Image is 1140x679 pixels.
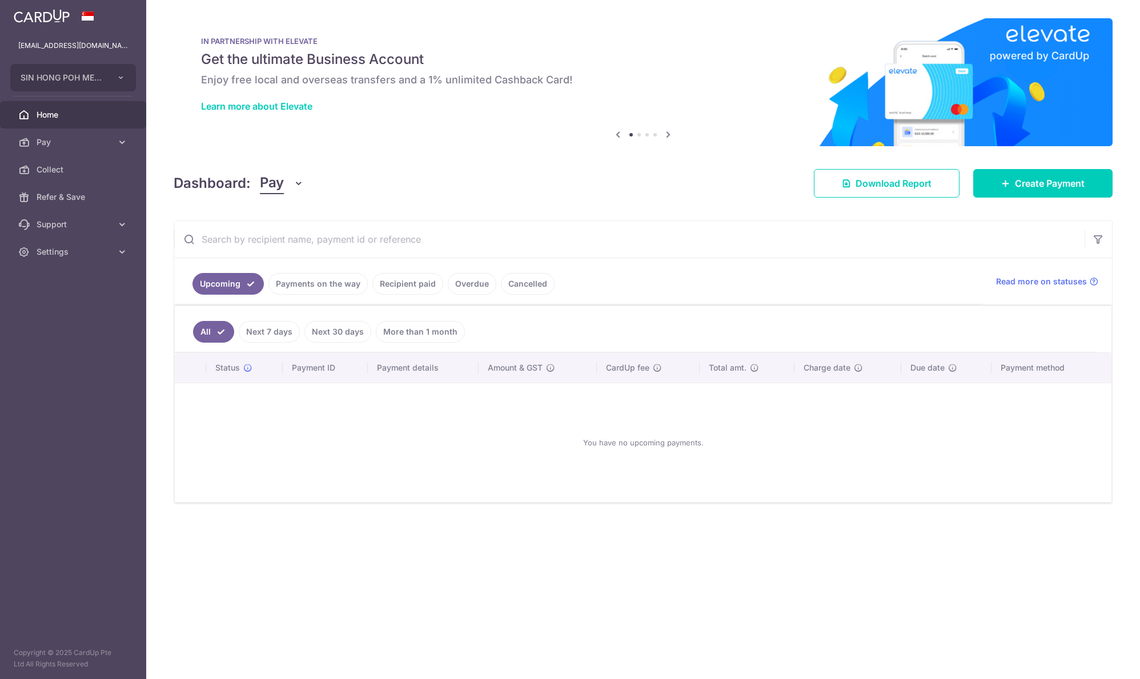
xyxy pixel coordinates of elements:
[910,362,945,373] span: Due date
[488,362,543,373] span: Amount & GST
[21,72,105,83] span: SIN HONG POH METAL TRADING
[973,169,1113,198] a: Create Payment
[856,176,932,190] span: Download Report
[372,273,443,295] a: Recipient paid
[14,9,70,23] img: CardUp
[1015,176,1085,190] span: Create Payment
[201,37,1085,46] p: IN PARTNERSHIP WITH ELEVATE
[814,169,960,198] a: Download Report
[501,273,555,295] a: Cancelled
[268,273,368,295] a: Payments on the way
[10,64,136,91] button: SIN HONG POH METAL TRADING
[193,321,234,343] a: All
[37,164,112,175] span: Collect
[709,362,746,373] span: Total amt.
[37,191,112,203] span: Refer & Save
[37,109,112,120] span: Home
[174,173,251,194] h4: Dashboard:
[260,172,304,194] button: Pay
[37,219,112,230] span: Support
[992,353,1111,383] th: Payment method
[201,73,1085,87] h6: Enjoy free local and overseas transfers and a 1% unlimited Cashback Card!
[239,321,300,343] a: Next 7 days
[606,362,649,373] span: CardUp fee
[804,362,850,373] span: Charge date
[201,50,1085,69] h5: Get the ultimate Business Account
[188,392,1098,493] div: You have no upcoming payments.
[283,353,368,383] th: Payment ID
[37,136,112,148] span: Pay
[996,276,1098,287] a: Read more on statuses
[37,246,112,258] span: Settings
[304,321,371,343] a: Next 30 days
[996,276,1087,287] span: Read more on statuses
[260,172,284,194] span: Pay
[448,273,496,295] a: Overdue
[174,18,1113,146] img: Renovation banner
[201,101,312,112] a: Learn more about Elevate
[174,221,1085,258] input: Search by recipient name, payment id or reference
[18,40,128,51] p: [EMAIL_ADDRESS][DOMAIN_NAME]
[368,353,478,383] th: Payment details
[215,362,240,373] span: Status
[376,321,465,343] a: More than 1 month
[192,273,264,295] a: Upcoming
